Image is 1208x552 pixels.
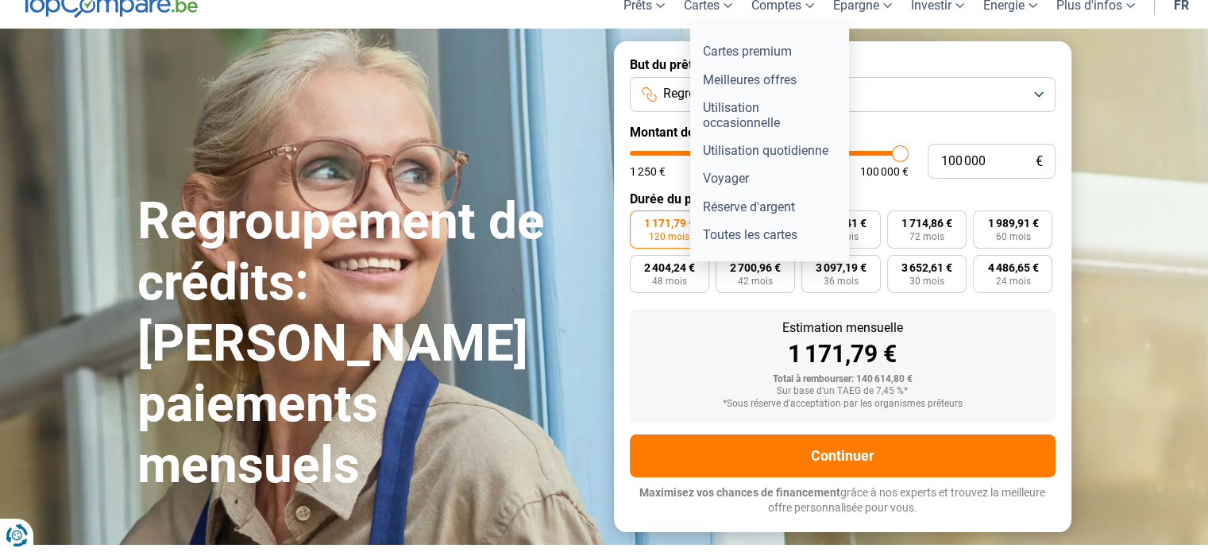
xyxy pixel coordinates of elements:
[824,276,859,286] span: 36 mois
[643,342,1043,366] div: 1 171,79 €
[816,262,866,273] span: 3 097,19 €
[697,164,843,192] a: Voyager
[630,434,1056,477] button: Continuer
[630,57,1056,72] label: But du prêt
[630,166,666,177] span: 1 250 €
[137,191,595,496] h1: Regroupement de crédits: [PERSON_NAME] paiements mensuels
[909,276,944,286] span: 30 mois
[649,232,689,241] span: 120 mois
[1036,155,1043,168] span: €
[697,94,843,137] a: Utilisation occasionnelle
[901,218,952,229] span: 1 714,86 €
[630,125,1056,140] label: Montant de l'emprunt
[630,485,1056,516] p: grâce à nos experts et trouvez la meilleure offre personnalisée pour vous.
[697,193,843,221] a: Réserve d'argent
[630,77,1056,112] button: Regroupement de crédits
[697,137,843,164] a: Utilisation quotidienne
[995,232,1030,241] span: 60 mois
[697,221,843,249] a: Toutes les cartes
[860,166,909,177] span: 100 000 €
[909,232,944,241] span: 72 mois
[652,276,687,286] span: 48 mois
[697,66,843,94] a: Meilleures offres
[643,374,1043,385] div: Total à rembourser: 140 614,80 €
[697,37,843,65] a: Cartes premium
[643,399,1043,410] div: *Sous réserve d'acceptation par les organismes prêteurs
[730,262,781,273] span: 2 700,96 €
[901,262,952,273] span: 3 652,61 €
[738,276,773,286] span: 42 mois
[630,191,1056,207] label: Durée du prêt
[644,262,695,273] span: 2 404,24 €
[663,85,802,102] span: Regroupement de crédits
[987,262,1038,273] span: 4 486,65 €
[644,218,695,229] span: 1 171,79 €
[995,276,1030,286] span: 24 mois
[987,218,1038,229] span: 1 989,91 €
[639,486,840,499] span: Maximisez vos chances de financement
[643,322,1043,334] div: Estimation mensuelle
[643,386,1043,397] div: Sur base d'un TAEG de 7,45 %*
